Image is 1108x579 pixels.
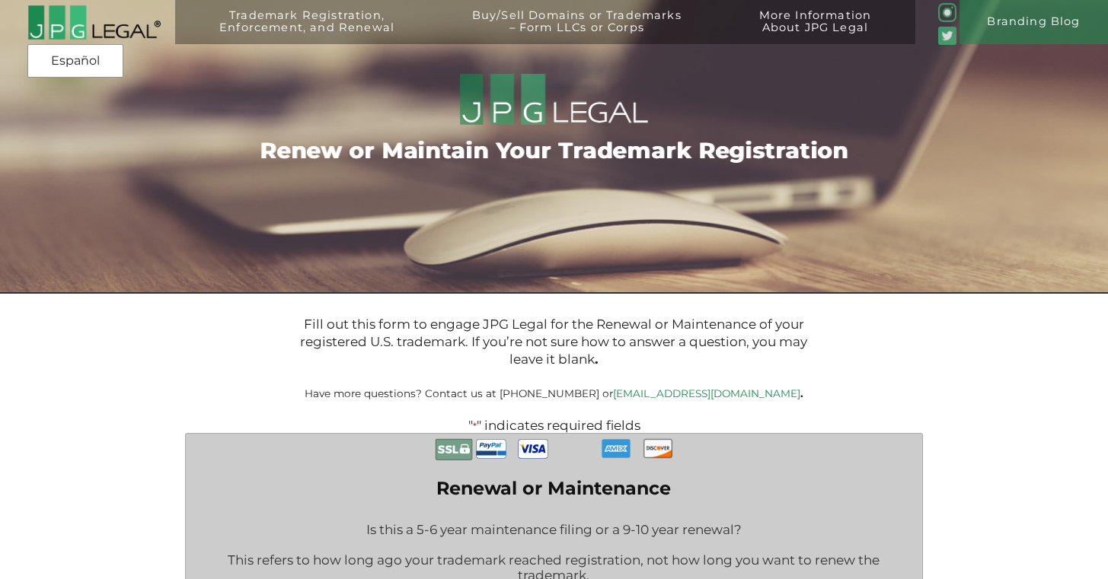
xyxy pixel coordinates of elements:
[643,434,673,463] img: Discover
[595,352,598,367] b: .
[32,47,119,75] a: Español
[436,477,671,499] legend: Renewal or Maintenance
[938,27,956,45] img: Twitter_Social_Icon_Rounded_Square_Color-mid-green3-90.png
[186,9,427,53] a: Trademark Registration,Enforcement, and Renewal
[288,316,819,369] p: Fill out this form to engage JPG Legal for the Renewal or Maintenance of your registered U.S. tra...
[601,434,631,463] img: AmEx
[27,5,161,40] img: 2016-logo-black-letters-3-r.png
[305,387,803,399] small: Have more questions? Contact us at [PHONE_NUMBER] or
[938,3,956,21] img: glyph-logo_May2016-green3-90.png
[435,434,473,465] img: Secure Payment with SSL
[613,387,800,399] a: [EMAIL_ADDRESS][DOMAIN_NAME]
[144,418,964,433] p: " " indicates required fields
[518,434,548,464] img: Visa
[800,387,803,399] b: .
[476,434,506,464] img: PayPal
[726,9,905,53] a: More InformationAbout JPG Legal
[439,9,714,53] a: Buy/Sell Domains or Trademarks– Form LLCs or Corps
